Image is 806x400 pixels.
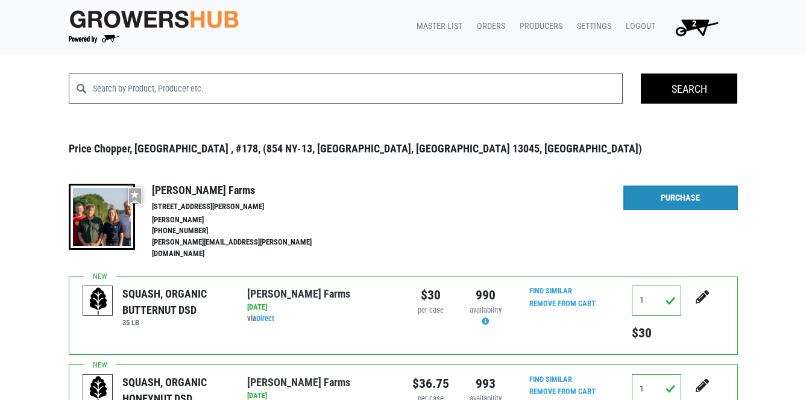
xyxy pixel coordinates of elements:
span: 2 [692,19,696,29]
div: [DATE] [247,302,394,313]
a: Producers [510,15,567,38]
input: Search [641,73,737,104]
div: via [247,313,394,325]
input: Search by Product, Producer etc. [93,73,623,104]
input: Remove From Cart [522,297,603,311]
a: Direct [256,314,274,323]
img: Cart [670,15,723,39]
h6: 35 LB [122,318,229,327]
a: Find Similar [529,375,572,384]
div: per case [412,305,449,316]
h4: [PERSON_NAME] Farms [152,184,338,197]
input: Qty [632,286,681,316]
h5: $30 [632,325,681,341]
img: original-fc7597fdc6adbb9d0e2ae620e786d1a2.jpg [69,8,240,30]
a: Orders [467,15,510,38]
li: [PERSON_NAME][EMAIL_ADDRESS][PERSON_NAME][DOMAIN_NAME] [152,237,338,260]
a: Settings [567,15,616,38]
span: availability [470,305,502,314]
img: thumbnail-8a08f3346781c529aa742b86dead986c.jpg [69,184,135,250]
div: $36.75 [412,374,449,393]
li: [PHONE_NUMBER] [152,225,338,237]
a: Master List [407,15,467,38]
div: 990 [467,286,504,305]
li: [PERSON_NAME] [152,214,338,226]
a: Find Similar [529,286,572,295]
h3: Price Chopper, [GEOGRAPHIC_DATA] , #178, (854 NY-13, [GEOGRAPHIC_DATA], [GEOGRAPHIC_DATA] 13045, ... [69,142,738,155]
div: $30 [412,286,449,305]
div: 993 [467,374,504,393]
a: 2 [660,15,728,39]
a: Logout [616,15,660,38]
img: Powered by Big Wheelbarrow [69,35,119,43]
a: [PERSON_NAME] Farms [247,287,350,300]
input: Remove From Cart [522,385,603,399]
a: [PERSON_NAME] Farms [247,376,350,389]
div: SQUASH, ORGANIC BUTTERNUT DSD [122,286,229,318]
a: Purchase [623,186,738,211]
li: [STREET_ADDRESS][PERSON_NAME] [152,201,338,213]
img: placeholder-variety-43d6402dacf2d531de610a020419775a.svg [83,286,113,316]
